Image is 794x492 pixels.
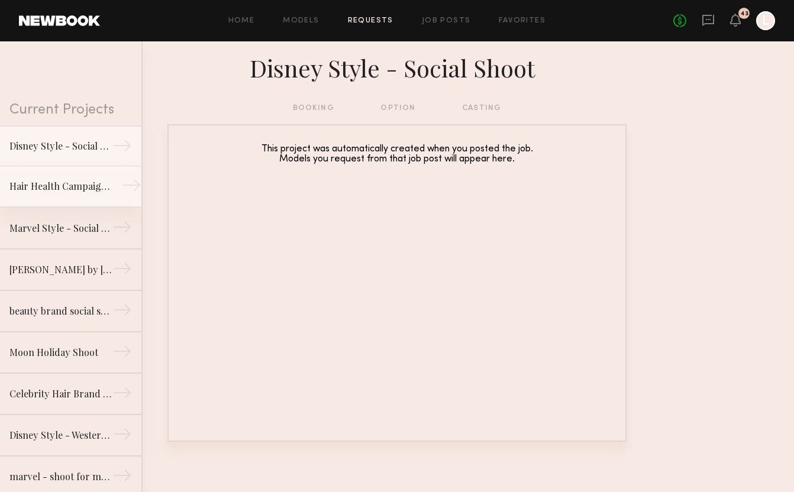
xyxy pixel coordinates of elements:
[9,139,112,153] div: Disney Style - Social Shoot
[756,11,775,30] a: L
[112,383,132,407] div: →
[112,136,132,160] div: →
[167,51,627,83] div: Disney Style - Social Shoot
[9,304,112,318] div: beauty brand social shoot
[422,17,471,25] a: Job Posts
[9,428,112,442] div: Disney Style - Western Shoot
[740,11,748,17] div: 43
[228,17,255,25] a: Home
[112,425,132,448] div: →
[9,221,112,235] div: Marvel Style - Social Shoot
[348,17,393,25] a: Requests
[112,466,132,490] div: →
[9,179,112,193] div: Hair Health Campaign for Celeb Beauty Brand
[112,259,132,283] div: →
[9,263,112,277] div: [PERSON_NAME] by [PERSON_NAME] Influencer Shoot
[9,470,112,484] div: marvel - shoot for marvel socials
[283,17,319,25] a: Models
[112,218,132,241] div: →
[112,342,132,365] div: →
[192,144,602,164] div: This project was automatically created when you posted the job. Models you request from that job ...
[499,17,546,25] a: Favorites
[122,176,141,199] div: →
[9,387,112,401] div: Celebrity Hair Brand - Salon Shoot
[112,300,132,324] div: →
[9,345,112,360] div: Moon Holiday Shoot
